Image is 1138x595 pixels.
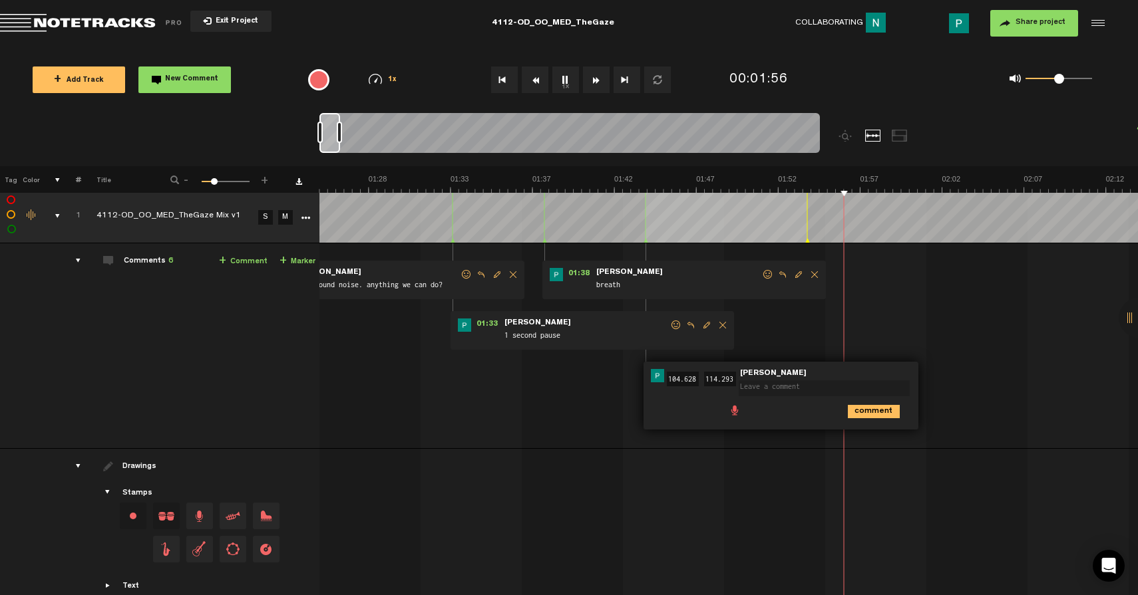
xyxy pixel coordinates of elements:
[124,256,173,267] div: Comments
[471,318,503,332] span: 01:33
[349,74,417,85] div: 1x
[138,66,231,93] button: New Comment
[153,536,180,562] span: Drag and drop a stamp
[795,13,891,33] div: Collaborating
[81,189,254,243] td: Click to edit the title 4112-OD_OO_MED_TheGaze Mix v1
[54,77,104,84] span: Add Track
[715,320,731,330] span: Delete comment
[503,318,572,328] span: [PERSON_NAME]
[489,270,505,279] span: Edit comment
[388,76,397,84] span: 1x
[308,69,329,90] div: {{ tooltip_message }}
[253,503,280,529] span: Drag and drop a stamp
[791,270,807,279] span: Edit comment
[699,320,715,330] span: Edit comment
[552,66,579,93] button: 1x
[54,74,61,85] span: +
[278,210,293,225] a: M
[458,318,471,332] img: ACg8ocK2_7AM7z2z6jSroFv8AAIBqvSsYiLxF7dFzk16-E4UVv09gA=s96-c
[258,210,273,225] a: S
[260,174,270,182] span: +
[165,76,218,83] span: New Comment
[644,66,671,93] button: Loop
[63,459,83,473] div: drawings
[253,536,280,562] span: Drag and drop a stamp
[61,189,81,243] td: Click to change the order number 1
[181,174,192,182] span: -
[186,503,213,529] span: Drag and drop a stamp
[491,66,518,93] button: Go to beginning
[20,166,40,193] th: Color
[522,66,548,93] button: Rewind
[63,210,83,223] div: Click to change the order number
[103,580,114,591] span: Showcase text
[219,256,226,267] span: +
[739,369,808,378] span: [PERSON_NAME]
[729,70,788,90] div: 00:01:56
[866,13,886,33] img: ACg8ocLu3IjZ0q4g3Sv-67rBggf13R-7caSq40_txJsJBEcwv2RmFg=s96-c
[775,270,791,279] span: Reply to comment
[33,66,125,93] button: +Add Track
[212,18,258,25] span: Exit Project
[473,270,489,279] span: Reply to comment
[563,268,595,281] span: 01:38
[61,166,81,193] th: #
[651,369,664,382] img: ACg8ocK2_7AM7z2z6jSroFv8AAIBqvSsYiLxF7dFzk16-E4UVv09gA=s96-c
[96,210,270,223] div: Click to edit the title
[683,320,699,330] span: Reply to comment
[595,268,664,277] span: [PERSON_NAME]
[40,189,61,243] td: comments, stamps & drawings
[122,488,152,499] div: Stamps
[61,243,81,449] td: comments
[22,209,42,221] div: Change the color of the waveform
[280,254,315,269] a: Marker
[949,13,969,33] img: ACg8ocK2_7AM7z2z6jSroFv8AAIBqvSsYiLxF7dFzk16-E4UVv09gA=s96-c
[1016,19,1065,27] span: Share project
[63,254,83,267] div: comments
[168,257,173,265] span: 6
[369,74,382,84] img: speedometer.svg
[293,268,363,277] span: [PERSON_NAME]
[122,461,159,473] div: Drawings
[42,209,63,223] div: comments, stamps & drawings
[280,256,287,267] span: +
[807,270,823,279] span: Delete comment
[505,270,521,279] span: Delete comment
[219,254,268,269] a: Comment
[583,66,610,93] button: Fast Forward
[503,329,669,344] span: 1 second pause
[295,178,302,185] a: Download comments
[848,405,900,418] i: comment
[1093,550,1125,582] div: Open Intercom Messenger
[120,503,146,529] div: Change stamp color.To change the color of an existing stamp, select the stamp on the right and th...
[220,536,246,562] span: Drag and drop a stamp
[550,268,563,281] img: ACg8ocK2_7AM7z2z6jSroFv8AAIBqvSsYiLxF7dFzk16-E4UVv09gA=s96-c
[81,166,152,193] th: Title
[595,279,761,293] span: breath
[848,405,858,416] span: comment
[299,211,311,223] a: More
[220,503,246,529] span: Drag and drop a stamp
[293,279,460,293] span: background noise. anything we can do?
[122,581,139,592] div: Text
[190,11,272,32] button: Exit Project
[153,503,180,529] span: Drag and drop a stamp
[614,66,640,93] button: Go to end
[103,487,114,498] span: Showcase stamps
[990,10,1078,37] button: Share project
[20,189,40,243] td: Change the color of the waveform
[186,536,213,562] span: Drag and drop a stamp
